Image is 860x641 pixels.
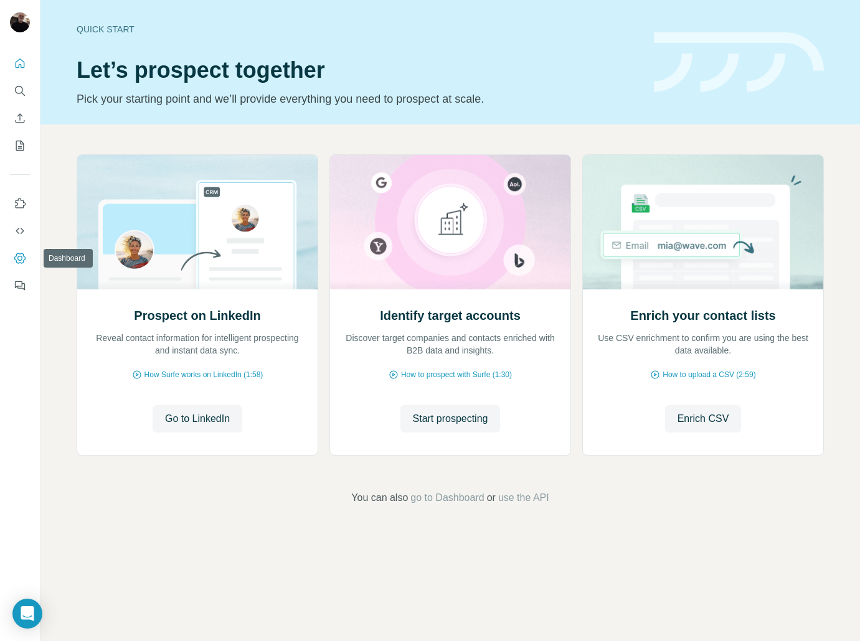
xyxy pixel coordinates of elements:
[90,332,305,357] p: Reveal contact information for intelligent prospecting and instant data sync.
[380,307,521,324] h2: Identify target accounts
[10,220,30,242] button: Use Surfe API
[678,411,729,426] span: Enrich CSV
[410,490,484,505] button: go to Dashboard
[10,274,30,297] button: Feedback
[630,307,775,324] h2: Enrich your contact lists
[595,332,811,357] p: Use CSV enrichment to confirm you are using the best data available.
[77,23,639,35] div: Quick start
[329,155,571,289] img: Identify target accounts
[400,405,501,433] button: Start prospecting
[77,90,639,108] p: Pick your starting point and we’ll provide everything you need to prospect at scale.
[165,411,230,426] span: Go to LinkedIn
[663,369,755,380] span: How to upload a CSV (2:59)
[343,332,558,357] p: Discover target companies and contacts enriched with B2B data and insights.
[413,411,488,426] span: Start prospecting
[10,12,30,32] img: Avatar
[10,192,30,215] button: Use Surfe on LinkedIn
[10,134,30,157] button: My lists
[153,405,242,433] button: Go to LinkedIn
[10,52,30,75] button: Quick start
[77,58,639,83] h1: Let’s prospect together
[582,155,824,289] img: Enrich your contact lists
[134,307,260,324] h2: Prospect on LinkedIn
[10,107,30,129] button: Enrich CSV
[77,155,318,289] img: Prospect on LinkedIn
[10,80,30,102] button: Search
[144,369,263,380] span: How Surfe works on LinkedIn (1:58)
[12,599,42,629] div: Open Intercom Messenger
[665,405,742,433] button: Enrich CSV
[654,32,824,93] img: banner
[351,490,408,505] span: You can also
[498,490,549,505] button: use the API
[487,490,496,505] span: or
[401,369,512,380] span: How to prospect with Surfe (1:30)
[10,247,30,269] button: Dashboard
